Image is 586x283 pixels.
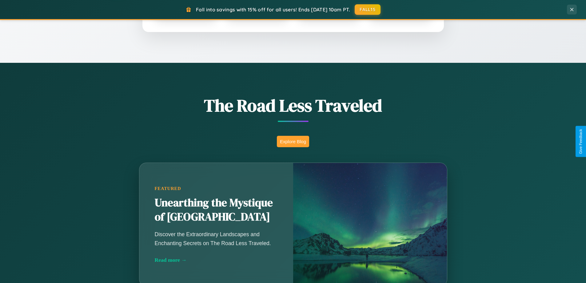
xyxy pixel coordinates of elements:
div: Featured [155,186,278,191]
button: FALL15 [355,4,381,15]
div: Give Feedback [579,129,583,154]
h2: Unearthing the Mystique of [GEOGRAPHIC_DATA] [155,196,278,224]
button: Explore Blog [277,136,309,147]
div: Read more → [155,257,278,263]
p: Discover the Extraordinary Landscapes and Enchanting Secrets on The Road Less Traveled. [155,230,278,247]
span: Fall into savings with 15% off for all users! Ends [DATE] 10am PT. [196,6,350,13]
h1: The Road Less Traveled [109,94,478,117]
